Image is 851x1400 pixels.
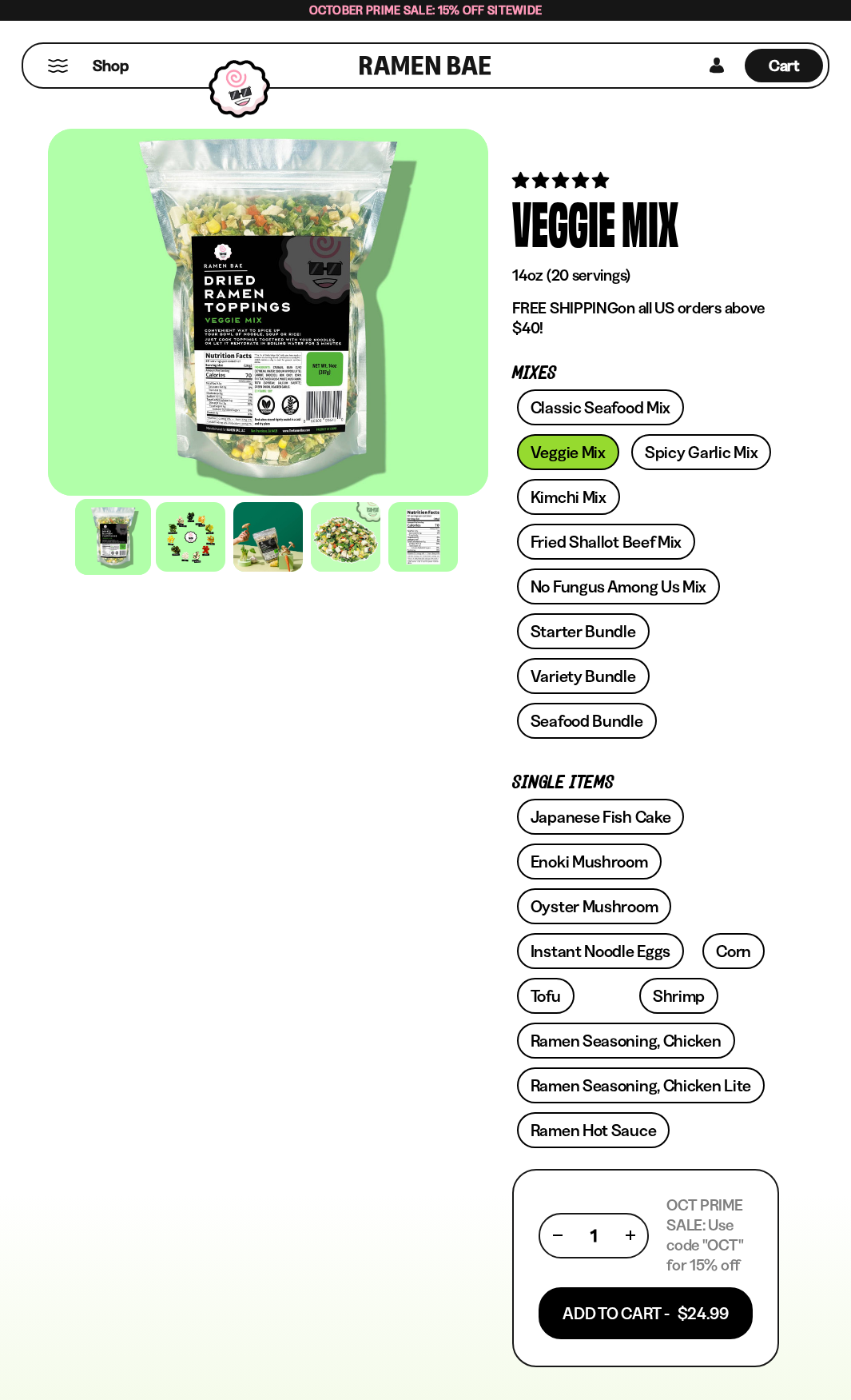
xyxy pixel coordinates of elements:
a: Shop [93,49,129,82]
a: No Fungus Among Us Mix [517,568,720,604]
span: Cart [769,56,800,75]
p: 14oz (20 servings) [512,265,779,285]
div: Veggie [512,192,615,252]
p: Single Items [512,776,779,791]
span: October Prime Sale: 15% off Sitewide [309,2,543,18]
a: Ramen Seasoning, Chicken [517,1023,735,1059]
div: Mix [622,192,678,252]
p: on all US orders above $40! [512,298,779,338]
a: Kimchi Mix [517,479,620,515]
a: Fried Shallot Beef Mix [517,524,695,560]
a: Ramen Hot Sauce [517,1112,670,1148]
a: Tofu [517,978,575,1014]
a: Japanese Fish Cake [517,799,685,835]
a: Spicy Garlic Mix [631,434,771,470]
a: Enoki Mushroom [517,844,662,879]
a: Instant Noodle Eggs [517,933,684,969]
a: Ramen Seasoning, Chicken Lite [517,1067,765,1103]
button: Mobile Menu Trigger [47,59,69,73]
span: 4.76 stars [512,170,612,190]
a: Classic Seafood Mix [517,389,684,425]
strong: FREE SHIPPING [512,298,618,317]
a: Seafood Bundle [517,703,657,739]
a: Corn [702,933,765,969]
p: Mixes [512,366,779,381]
p: OCT PRIME SALE: Use code "OCT" for 15% off [666,1195,753,1275]
button: Add To Cart - $24.99 [539,1287,753,1339]
a: Oyster Mushroom [517,888,672,924]
div: Cart [745,44,823,87]
a: Starter Bundle [517,613,650,649]
a: Shrimp [639,978,718,1014]
span: Shop [93,55,129,77]
span: 1 [591,1226,597,1246]
a: Variety Bundle [517,658,650,694]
